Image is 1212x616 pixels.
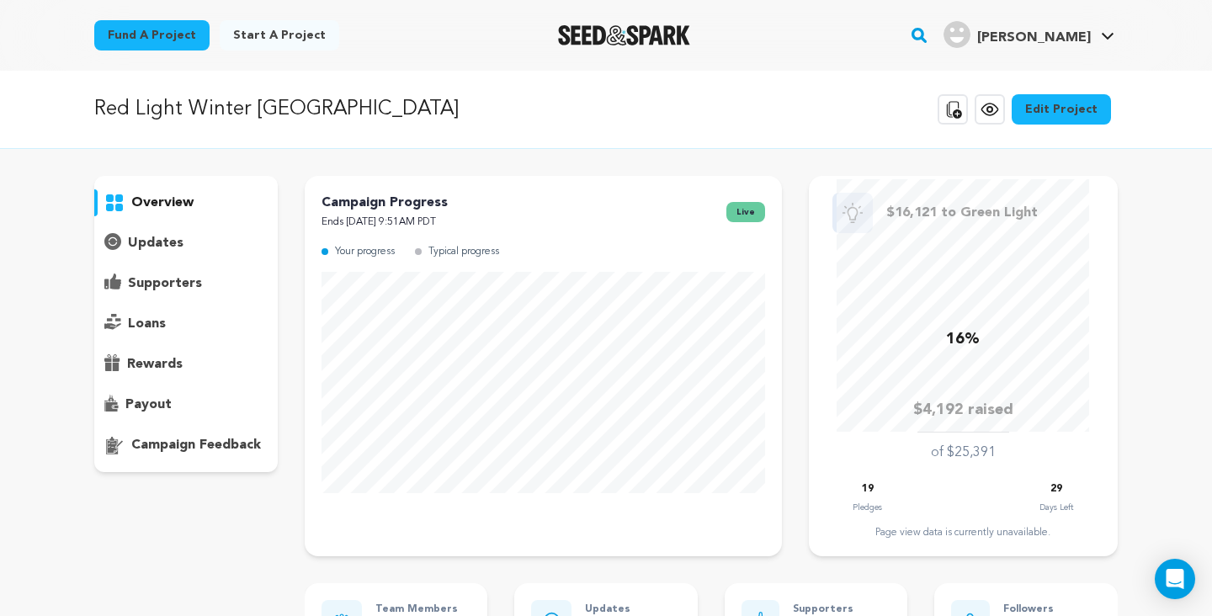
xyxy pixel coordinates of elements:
p: Your progress [335,242,395,262]
p: Campaign Progress [322,193,448,213]
p: updates [128,233,183,253]
p: of $25,391 [931,443,996,463]
p: payout [125,395,172,415]
a: Ramon S.'s Profile [940,18,1118,48]
p: Red Light Winter [GEOGRAPHIC_DATA] [94,94,459,125]
img: Seed&Spark Logo Dark Mode [558,25,690,45]
span: [PERSON_NAME] [977,31,1091,45]
p: Days Left [1039,499,1073,516]
a: Seed&Spark Homepage [558,25,690,45]
p: Pledges [853,499,882,516]
img: user.png [944,21,970,48]
p: loans [128,314,166,334]
div: Open Intercom Messenger [1155,559,1195,599]
span: live [726,202,765,222]
button: payout [94,391,278,418]
p: overview [131,193,194,213]
button: supporters [94,270,278,297]
button: overview [94,189,278,216]
p: 29 [1050,480,1062,499]
p: Typical progress [428,242,499,262]
button: rewards [94,351,278,378]
p: rewards [127,354,183,374]
p: campaign feedback [131,435,261,455]
a: Fund a project [94,20,210,50]
button: updates [94,230,278,257]
a: Start a project [220,20,339,50]
p: Ends [DATE] 9:51AM PDT [322,213,448,232]
p: 19 [862,480,874,499]
p: supporters [128,273,202,294]
button: campaign feedback [94,432,278,459]
a: Edit Project [1012,94,1111,125]
button: loans [94,311,278,337]
div: Page view data is currently unavailable. [826,526,1101,539]
p: 16% [946,327,980,352]
div: Ramon S.'s Profile [944,21,1091,48]
span: Ramon S.'s Profile [940,18,1118,53]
